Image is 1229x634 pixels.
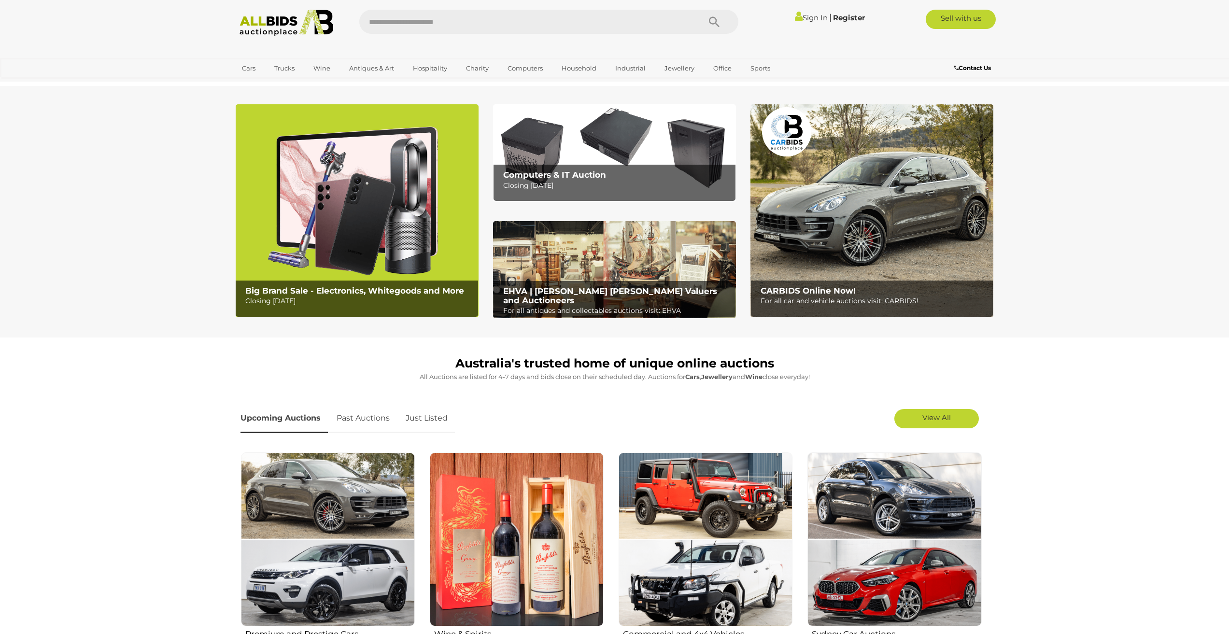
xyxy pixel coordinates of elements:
[240,404,328,433] a: Upcoming Auctions
[619,452,792,626] img: Commercial and 4x4 Vehicles
[245,295,473,307] p: Closing [DATE]
[493,221,736,319] img: EHVA | Evans Hastings Valuers and Auctioneers
[245,286,464,296] b: Big Brand Sale - Electronics, Whitegoods and More
[745,373,763,380] strong: Wine
[240,371,989,382] p: All Auctions are listed for 4-7 days and bids close on their scheduled day. Auctions for , and cl...
[236,104,479,317] img: Big Brand Sale - Electronics, Whitegoods and More
[240,357,989,370] h1: Australia's trusted home of unique online auctions
[430,452,604,626] img: Wine & Spirits
[807,452,981,626] img: Sydney Car Auctions
[750,104,993,317] a: CARBIDS Online Now! CARBIDS Online Now! For all car and vehicle auctions visit: CARBIDS!
[241,452,415,626] img: Premium and Prestige Cars
[268,60,301,76] a: Trucks
[701,373,733,380] strong: Jewellery
[236,76,317,92] a: [GEOGRAPHIC_DATA]
[690,10,738,34] button: Search
[926,10,996,29] a: Sell with us
[493,221,736,319] a: EHVA | Evans Hastings Valuers and Auctioneers EHVA | [PERSON_NAME] [PERSON_NAME] Valuers and Auct...
[685,373,700,380] strong: Cars
[329,404,397,433] a: Past Auctions
[744,60,777,76] a: Sports
[501,60,549,76] a: Computers
[609,60,652,76] a: Industrial
[761,295,988,307] p: For all car and vehicle auctions visit: CARBIDS!
[707,60,738,76] a: Office
[795,13,828,22] a: Sign In
[829,12,832,23] span: |
[555,60,603,76] a: Household
[503,170,606,180] b: Computers & IT Auction
[398,404,455,433] a: Just Listed
[493,104,736,201] img: Computers & IT Auction
[658,60,701,76] a: Jewellery
[343,60,400,76] a: Antiques & Art
[922,413,951,422] span: View All
[503,180,731,192] p: Closing [DATE]
[236,104,479,317] a: Big Brand Sale - Electronics, Whitegoods and More Big Brand Sale - Electronics, Whitegoods and Mo...
[894,409,979,428] a: View All
[234,10,339,36] img: Allbids.com.au
[750,104,993,317] img: CARBIDS Online Now!
[493,104,736,201] a: Computers & IT Auction Computers & IT Auction Closing [DATE]
[307,60,337,76] a: Wine
[954,64,991,71] b: Contact Us
[407,60,453,76] a: Hospitality
[503,305,731,317] p: For all antiques and collectables auctions visit: EHVA
[954,63,993,73] a: Contact Us
[503,286,717,305] b: EHVA | [PERSON_NAME] [PERSON_NAME] Valuers and Auctioneers
[761,286,856,296] b: CARBIDS Online Now!
[236,60,262,76] a: Cars
[460,60,495,76] a: Charity
[833,13,865,22] a: Register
